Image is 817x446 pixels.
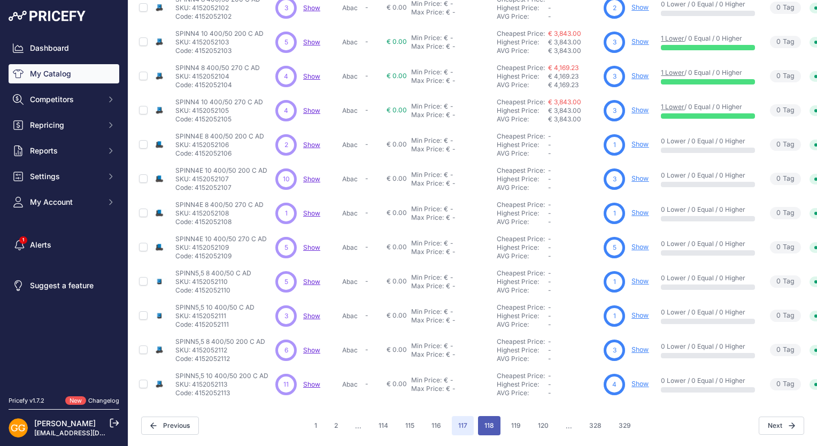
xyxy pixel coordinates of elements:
span: - [548,149,551,157]
div: € [444,307,448,316]
div: € [446,42,450,51]
span: - [548,243,551,251]
div: Max Price: [411,282,444,290]
div: - [450,42,456,51]
p: 0 Lower / 0 Equal / 0 Higher [661,137,755,145]
a: Show [303,278,320,286]
span: - [548,235,551,243]
p: Abac [342,278,361,286]
div: Highest Price: [497,243,548,252]
div: - [450,145,456,153]
p: Abac [342,38,361,47]
span: - [548,286,551,294]
p: SPINN5,5 8 400/50 200 C AD [175,337,265,346]
p: SKU: 4152052104 [175,72,260,81]
span: Tag [770,207,801,219]
a: Show [631,174,649,182]
div: Highest Price: [497,106,548,115]
span: - [365,209,368,217]
span: 0 [776,3,781,13]
span: Tag [770,139,801,151]
div: € [446,282,450,290]
span: Tag [770,275,801,288]
span: € 0.00 [387,140,407,148]
p: Code: 4152052104 [175,81,260,89]
div: AVG Price: [497,47,548,55]
button: Go to page 328 [583,416,608,435]
span: 1 [613,311,616,321]
p: SPINN4 10 400/50 200 C AD [175,29,264,38]
a: Show [303,72,320,80]
span: - [365,140,368,148]
span: - [548,141,551,149]
span: € 0.00 [387,174,407,182]
div: Max Price: [411,248,444,256]
span: - [548,183,551,191]
div: Highest Price: [497,72,548,81]
div: AVG Price: [497,320,548,329]
a: Cheapest Price: [497,201,545,209]
a: Cheapest Price: [497,303,545,311]
span: - [365,72,368,80]
div: € [446,248,450,256]
p: Abac [342,243,361,252]
div: € [444,205,448,213]
div: - [450,76,456,85]
div: Min Price: [411,205,442,213]
div: € [446,76,450,85]
span: 3 [613,106,616,116]
button: Settings [9,167,119,186]
div: AVG Price: [497,252,548,260]
p: SPINN4E 10 400/50 270 C AD [175,235,267,243]
span: - [548,4,551,12]
p: Abac [342,106,361,115]
span: 1 [613,209,616,218]
span: 3 [613,72,616,81]
a: Show [303,4,320,12]
div: € [446,8,450,17]
span: - [365,3,368,11]
span: € 4,169.23 [548,72,579,80]
span: Tag [770,241,801,253]
span: Competitors [30,94,100,105]
p: Abac [342,4,361,12]
div: AVG Price: [497,12,548,21]
a: Cheapest Price: [497,132,545,140]
div: € [444,102,448,111]
p: / 0 Equal / 0 Higher [661,34,755,43]
span: - [365,277,368,285]
span: - [365,174,368,182]
span: € 0.00 [387,243,407,251]
a: Show [631,277,649,285]
span: - [548,312,551,320]
span: € 3,843.00 [548,106,581,114]
div: - [450,179,456,188]
span: 5 [613,243,616,252]
a: Show [303,346,320,354]
p: SPINN4E 10 400/50 200 C AD [175,166,267,175]
p: SKU: 4152052105 [175,106,263,115]
p: Code: 4152052106 [175,149,264,158]
div: - [450,213,456,222]
div: - [448,68,453,76]
span: Show [303,175,320,183]
p: Abac [342,175,361,183]
div: - [450,248,456,256]
div: - [448,171,453,179]
span: € 0.00 [387,37,407,45]
div: Max Price: [411,111,444,119]
div: Min Price: [411,239,442,248]
button: Go to page 114 [372,416,395,435]
p: 0 Lower / 0 Equal / 0 Higher [661,308,755,317]
span: 3 [284,3,288,13]
div: Min Price: [411,102,442,111]
div: € [444,273,448,282]
div: € [446,316,450,325]
p: / 0 Equal / 0 Higher [661,103,755,111]
button: Go to page 329 [612,416,637,435]
div: Min Price: [411,273,442,282]
span: My Account [30,197,100,207]
a: Cheapest Price: [497,235,545,243]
